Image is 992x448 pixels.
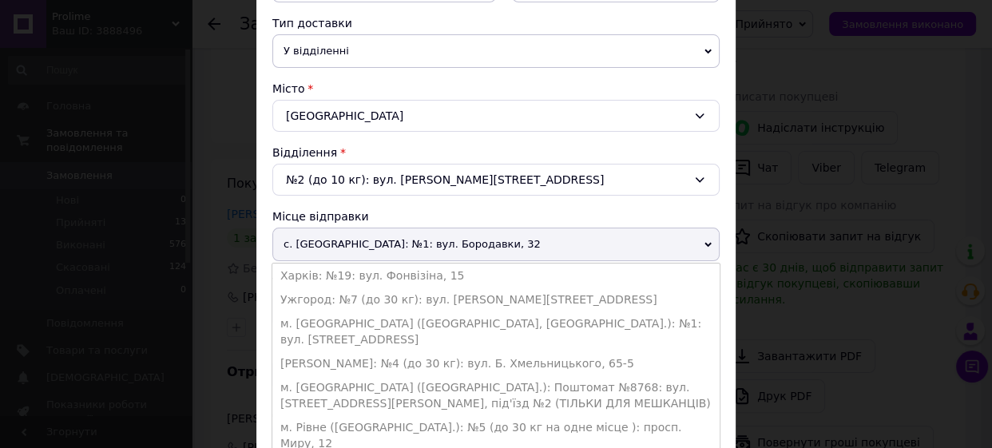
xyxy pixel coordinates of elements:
div: №2 (до 10 кг): вул. [PERSON_NAME][STREET_ADDRESS] [272,164,720,196]
span: Тип доставки [272,17,352,30]
li: [PERSON_NAME]: №4 (до 30 кг): вул. Б. Хмельницького, 65-5 [272,351,720,375]
li: Харків: №19: вул. Фонвізіна, 15 [272,264,720,287]
li: м. [GEOGRAPHIC_DATA] ([GEOGRAPHIC_DATA], [GEOGRAPHIC_DATA].): №1: вул. [STREET_ADDRESS] [272,311,720,351]
span: Місце відправки [272,210,369,223]
div: [GEOGRAPHIC_DATA] [272,100,720,132]
li: Ужгород: №7 (до 30 кг): вул. [PERSON_NAME][STREET_ADDRESS] [272,287,720,311]
div: Відділення [272,145,720,161]
span: с. [GEOGRAPHIC_DATA]: №1: вул. Бородавки, 32 [272,228,720,261]
span: У відділенні [272,34,720,68]
li: м. [GEOGRAPHIC_DATA] ([GEOGRAPHIC_DATA].): Поштомат №8768: вул. [STREET_ADDRESS][PERSON_NAME], пі... [272,375,720,415]
div: Місто [272,81,720,97]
